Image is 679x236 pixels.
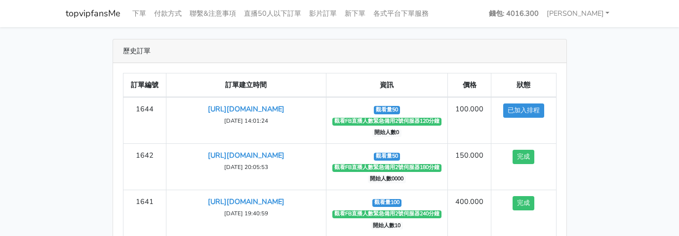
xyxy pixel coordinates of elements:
[372,129,401,137] span: 開始人數0
[448,144,491,190] td: 150.000
[123,73,166,98] th: 訂單編號
[485,4,543,23] a: 錢包: 4016.300
[150,4,186,23] a: 付款方式
[372,199,402,207] span: 觀看量100
[368,175,406,183] span: 開始人數0000
[166,73,326,98] th: 訂單建立時間
[66,4,120,23] a: topvipfansMe
[208,104,284,114] a: [URL][DOMAIN_NAME]
[332,164,442,172] span: 觀看FB直播人數緊急備用2號伺服器180分鐘
[224,163,268,171] small: [DATE] 20:05:53
[186,4,240,23] a: 聯繫&注意事項
[240,4,305,23] a: 直播50人以下訂單
[374,106,400,114] span: 觀看量50
[224,117,268,125] small: [DATE] 14:01:24
[448,97,491,144] td: 100.000
[503,103,544,118] button: 已加入排程
[326,73,448,98] th: 資訊
[371,222,403,230] span: 開始人數10
[224,209,268,217] small: [DATE] 19:40:59
[369,4,433,23] a: 各式平台下單服務
[123,97,166,144] td: 1644
[208,197,284,206] a: [URL][DOMAIN_NAME]
[374,153,400,161] span: 觀看量50
[543,4,614,23] a: [PERSON_NAME]
[448,73,491,98] th: 價格
[513,196,534,210] button: 完成
[208,150,284,160] a: [URL][DOMAIN_NAME]
[128,4,150,23] a: 下單
[341,4,369,23] a: 新下單
[513,150,534,164] button: 完成
[489,8,539,18] strong: 錢包: 4016.300
[123,144,166,190] td: 1642
[305,4,341,23] a: 影片訂單
[332,118,442,126] span: 觀看FB直播人數緊急備用2號伺服器120分鐘
[113,39,566,63] div: 歷史訂單
[491,73,556,98] th: 狀態
[332,210,442,218] span: 觀看FB直播人數緊急備用2號伺服器240分鐘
